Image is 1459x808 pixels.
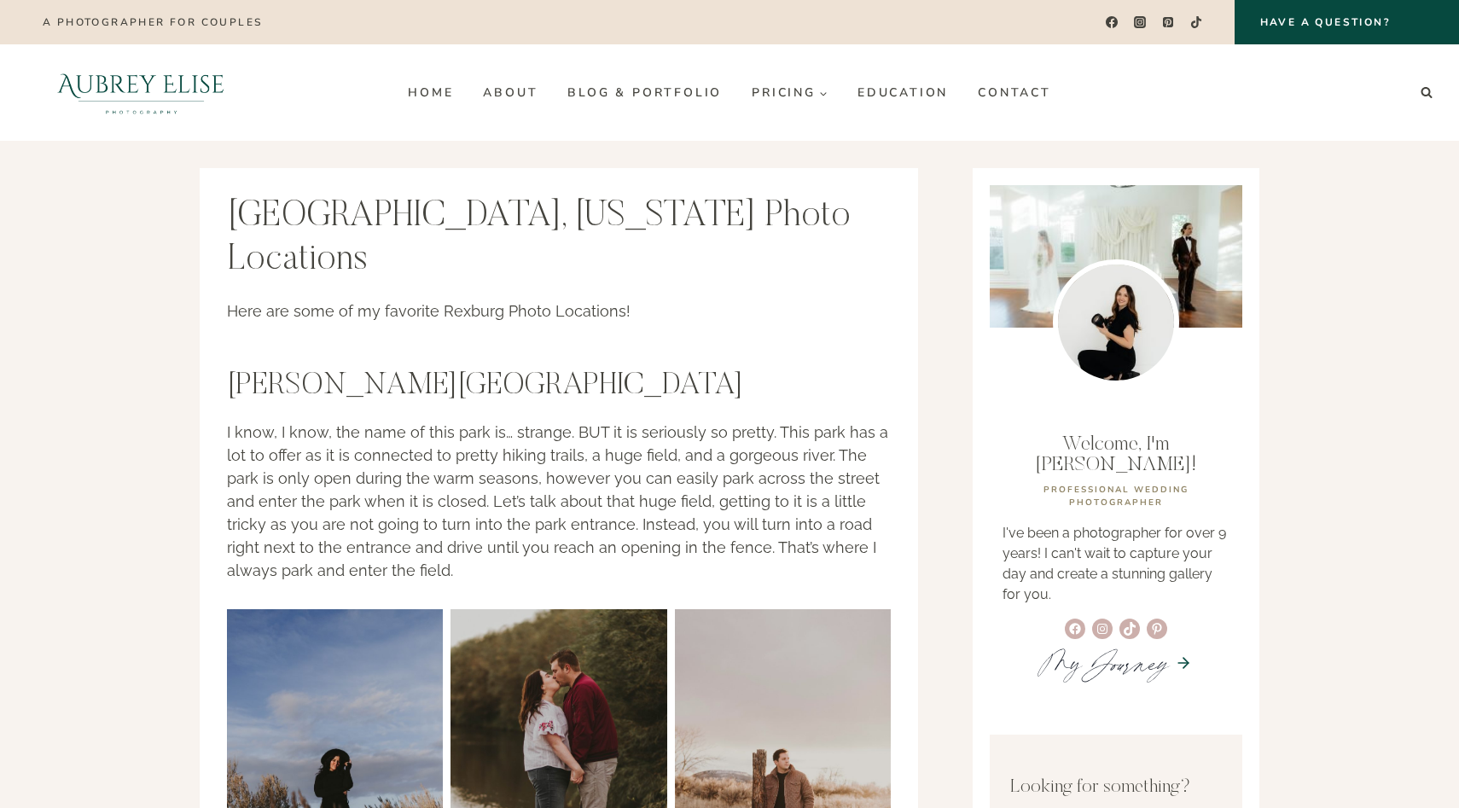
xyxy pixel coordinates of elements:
p: A photographer for couples [43,16,262,28]
a: MyJourney [1040,638,1168,688]
a: About [468,79,553,107]
button: View Search Form [1415,81,1439,105]
a: TikTok [1184,10,1209,35]
span: Pricing [752,86,828,99]
h1: [GEOGRAPHIC_DATA], [US_STATE] Photo Locations [227,195,891,282]
a: Education [842,79,962,107]
a: Facebook [1099,10,1124,35]
p: I've been a photographer for over 9 years! I can't wait to capture your day and create a stunning... [1003,523,1229,605]
nav: Primary [393,79,1066,107]
p: Here are some of my favorite Rexburg Photo Locations! [227,299,891,323]
a: Pinterest [1156,10,1181,35]
img: Aubrey Elise Photography [20,44,262,141]
em: Journey [1083,638,1168,688]
a: Instagram [1128,10,1153,35]
p: Welcome, I'm [PERSON_NAME]! [1003,434,1229,475]
p: professional WEDDING PHOTOGRAPHER [1003,484,1229,509]
p: Looking for something? [1010,774,1222,802]
h2: [PERSON_NAME][GEOGRAPHIC_DATA] [227,369,891,405]
a: Pricing [737,79,843,107]
a: Blog & Portfolio [553,79,737,107]
img: Utah wedding photographer Aubrey Williams [1053,259,1179,386]
a: Contact [963,79,1067,107]
p: I know, I know, the name of this park is… strange. BUT it is seriously so pretty. This park has a... [227,421,891,582]
a: Home [393,79,468,107]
